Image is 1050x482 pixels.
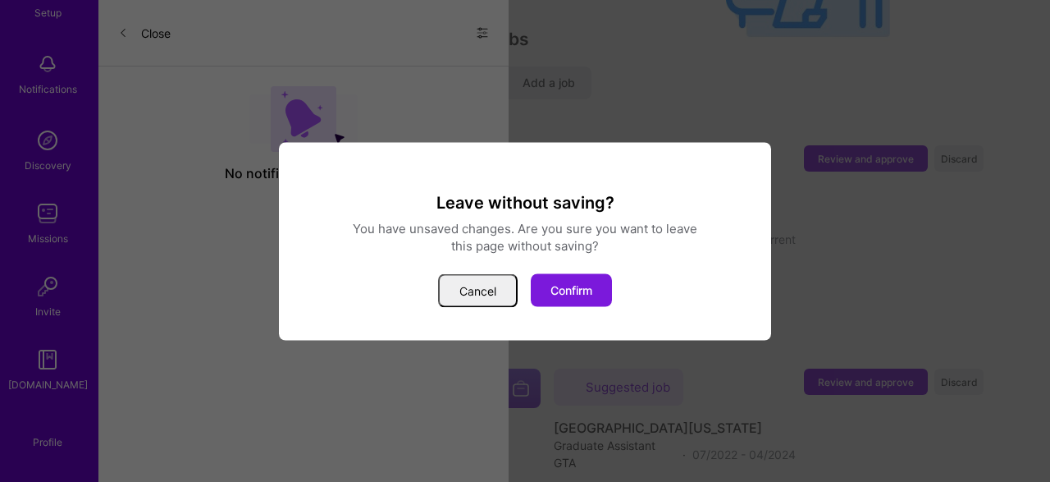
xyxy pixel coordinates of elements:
[531,273,612,306] button: Confirm
[279,142,771,340] div: modal
[299,219,751,236] div: You have unsaved changes. Are you sure you want to leave
[438,273,518,307] button: Cancel
[299,236,751,254] div: this page without saving?
[299,191,751,213] h3: Leave without saving?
